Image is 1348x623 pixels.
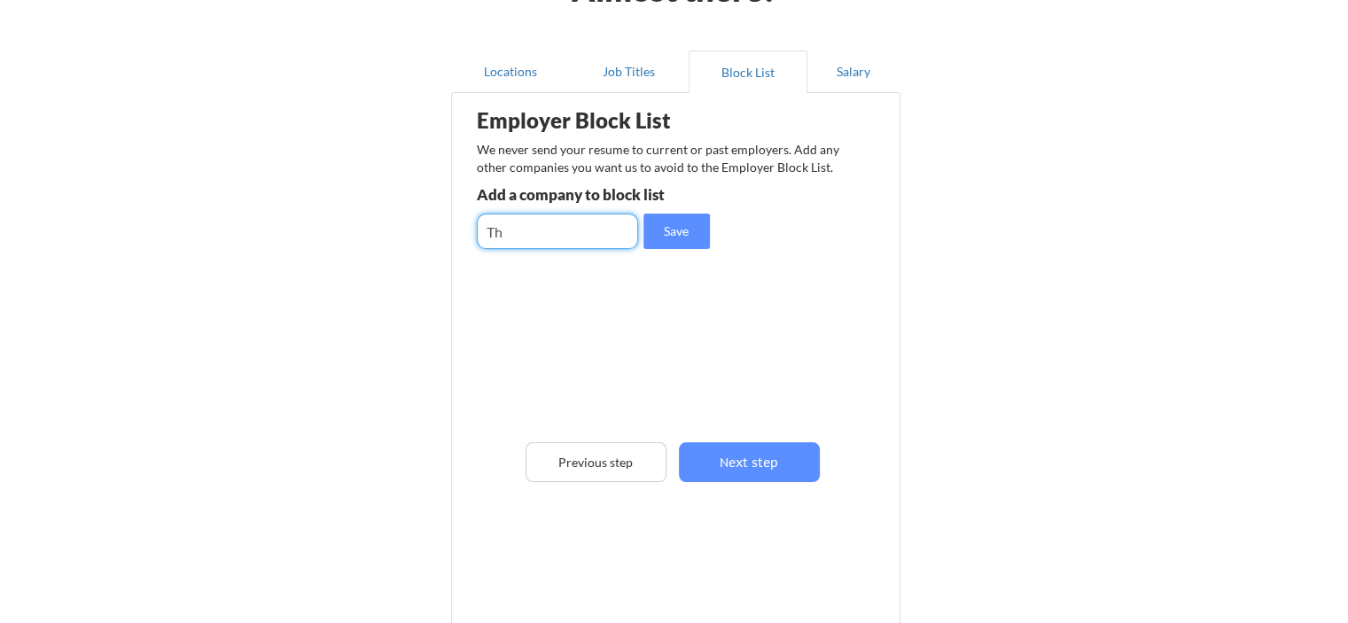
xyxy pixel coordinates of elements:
button: Salary [807,51,900,93]
button: Locations [451,51,570,93]
button: Job Titles [570,51,689,93]
div: We never send your resume to current or past employers. Add any other companies you want us to av... [477,141,850,175]
button: Previous step [526,442,666,482]
button: Block List [689,51,807,93]
button: Save [643,214,710,249]
input: e.g. Google [477,214,638,249]
div: Employer Block List [477,110,755,131]
button: Next step [679,442,820,482]
div: Add a company to block list [477,187,736,202]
